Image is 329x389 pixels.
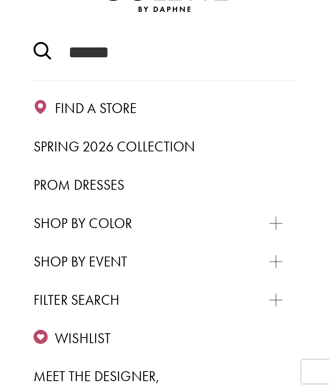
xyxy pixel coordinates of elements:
span: Spring 2026 Collection [34,138,195,156]
input: Search [34,25,296,80]
div: Search form [34,25,296,80]
a: Spring 2026 Collection [34,136,296,158]
span: Wishlist [55,329,110,347]
a: Prom Dresses [34,174,296,196]
span: Find a store [55,99,137,117]
button: Submit Search [34,38,51,66]
a: Wishlist [34,327,296,350]
span: Prom Dresses [34,176,125,194]
a: Find a store [34,97,296,120]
